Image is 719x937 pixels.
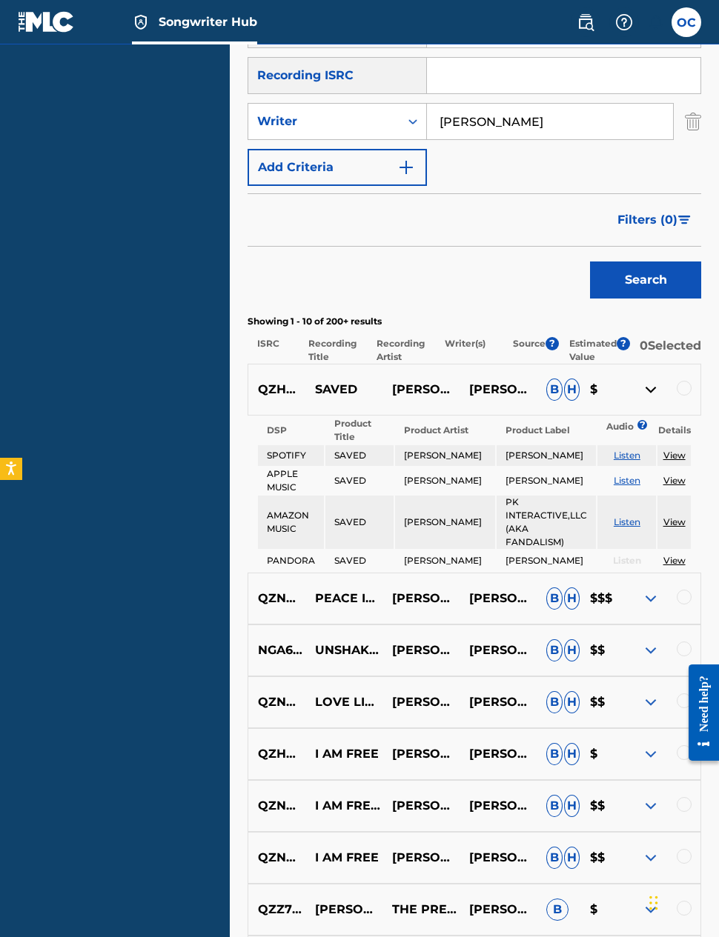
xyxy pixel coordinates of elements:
span: B [546,743,563,765]
td: [PERSON_NAME] [497,467,596,494]
img: contract [642,381,660,399]
p: [PERSON_NAME] [382,849,460,867]
span: B [546,847,563,869]
p: Recording Title [299,337,367,364]
button: Search [590,261,701,299]
p: $$$ [580,590,623,607]
p: NGA602000357 [248,641,305,659]
p: $ [580,745,623,763]
td: SPOTIFY [258,445,324,466]
p: [PERSON_NAME] [460,381,537,399]
img: expand [642,590,660,607]
p: $ [580,901,623,918]
a: Listen [614,516,640,527]
span: B [546,795,563,817]
span: Filters ( 0 ) [617,211,677,229]
p: [PERSON_NAME] [460,693,537,711]
p: $$ [580,641,623,659]
p: ISRC [248,337,299,364]
div: Writer [257,113,391,130]
span: H [564,691,580,713]
p: 0 Selected [630,337,701,364]
p: QZNWV2262464 [248,797,305,815]
p: Listen [597,554,656,567]
p: Estimated Value [569,337,617,364]
th: Details [657,417,690,444]
td: SAVED [325,496,394,549]
img: MLC Logo [18,11,75,33]
button: Add Criteria [248,149,427,186]
img: filter [678,216,691,224]
th: Product Label [497,417,596,444]
p: I AM FREE [305,849,382,867]
p: QZHNB2395288 [248,381,305,399]
p: [PERSON_NAME] [460,849,537,867]
a: View [663,516,686,527]
img: expand [642,693,660,711]
td: [PERSON_NAME] [395,550,495,571]
span: B [546,587,563,610]
th: Product Title [325,417,394,444]
p: THE PREVAILING WORSHIP [382,901,460,918]
iframe: Chat Widget [645,866,719,937]
span: H [564,847,580,869]
p: QZNWV2262463 [248,693,305,711]
td: PANDORA [258,550,324,571]
p: [PERSON_NAME] PBC [460,901,537,918]
img: expand [642,849,660,867]
a: Listen [614,450,640,461]
form: Search Form [248,11,701,306]
div: User Menu [672,7,701,37]
td: [PERSON_NAME] [395,445,495,466]
img: expand [642,641,660,659]
span: ? [617,337,630,350]
p: $$ [580,849,623,867]
img: help [615,13,633,31]
td: SAVED [325,550,394,571]
p: $$ [580,797,623,815]
td: [PERSON_NAME] [395,467,495,494]
p: [PERSON_NAME] [382,641,460,659]
td: AMAZON MUSIC [258,496,324,549]
span: B [546,379,563,401]
span: B [546,639,563,661]
p: Source [513,337,546,364]
span: H [564,639,580,661]
p: [PERSON_NAME] [460,797,537,815]
p: [PERSON_NAME] [382,693,460,711]
span: H [564,743,580,765]
p: $ [580,381,623,399]
p: QZNWV2262465 [248,849,305,867]
div: Drag [649,881,658,925]
a: Listen [614,475,640,486]
p: [PERSON_NAME] [460,641,537,659]
span: B [546,691,563,713]
a: View [663,475,686,486]
p: Audio [597,420,615,433]
td: SAVED [325,467,394,494]
a: View [663,450,686,461]
p: Recording Artist [367,337,435,364]
p: I AM FREE (LIVE) [305,797,382,815]
p: [PERSON_NAME] [382,590,460,607]
td: PK INTERACTIVE,LLC (AKA FANDALISM) [497,496,596,549]
th: DSP [258,417,324,444]
td: [PERSON_NAME] [395,496,495,549]
p: [PERSON_NAME] [382,797,460,815]
p: I AM FREE [305,745,382,763]
div: Notifications [648,15,663,30]
img: expand [642,797,660,815]
span: ? [546,337,559,350]
span: H [564,587,580,610]
p: [PERSON_NAME] WORSHIPS AT PBC [305,901,382,918]
p: [PERSON_NAME] [460,745,537,763]
th: Product Artist [395,417,495,444]
p: QZNWV2262462 [248,590,305,607]
img: search [577,13,594,31]
iframe: Resource Center [677,652,719,774]
img: expand [642,745,660,763]
img: expand [642,901,660,918]
span: Songwriter Hub [159,13,257,30]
